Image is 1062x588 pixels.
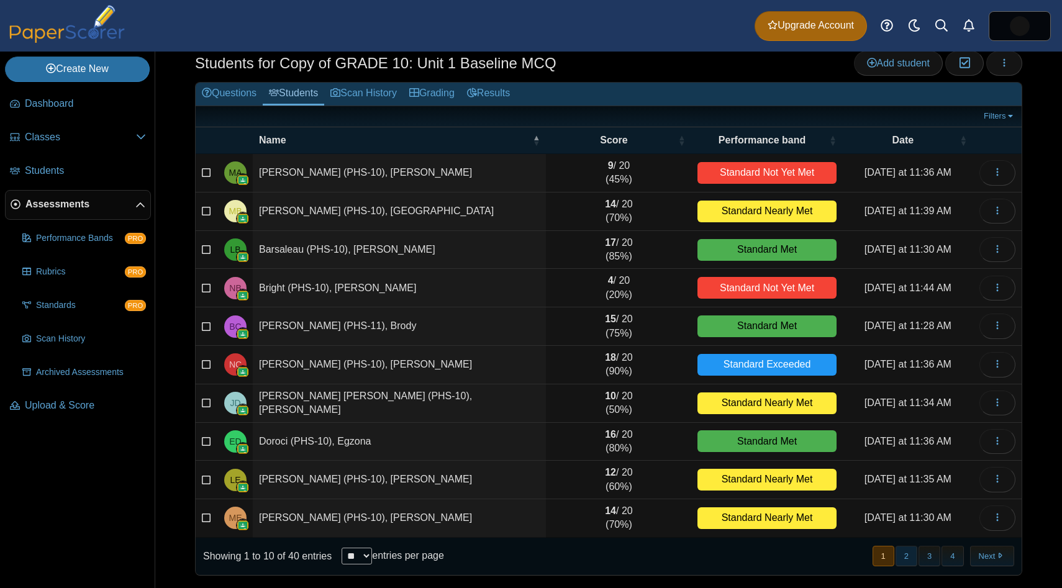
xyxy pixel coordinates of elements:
a: Create New [5,57,150,81]
div: Standard Nearly Met [697,507,836,529]
time: Sep 26, 2025 at 11:36 AM [865,359,951,369]
span: Scan History [36,333,146,345]
span: Score : Activate to sort [678,134,685,147]
td: [PERSON_NAME] [PERSON_NAME] (PHS-10), [PERSON_NAME] [253,384,546,423]
a: Upload & Score [5,391,151,421]
button: 3 [919,546,940,566]
td: / 20 (45%) [546,154,691,192]
span: Noah Cruz-DePaolis (PHS-10) [229,360,242,369]
a: Scan History [324,83,403,106]
time: Sep 26, 2025 at 11:34 AM [865,397,951,408]
img: googleClassroom-logo.png [237,366,249,378]
td: / 20 (85%) [546,231,691,269]
a: Questions [196,83,263,106]
div: Standard Met [697,315,836,337]
span: Luke Ericksen (PHS-10) [230,476,240,484]
a: Upgrade Account [755,11,867,41]
time: Sep 26, 2025 at 11:44 AM [865,283,951,293]
a: Performance Bands PRO [17,224,151,253]
a: Filters [981,110,1019,122]
a: Assessments [5,190,151,220]
time: Sep 26, 2025 at 11:36 AM [865,436,951,446]
a: PaperScorer [5,34,129,45]
b: 16 [605,429,616,440]
span: Brody Cianci (PHS-11) [229,322,241,331]
td: / 20 (70%) [546,499,691,538]
time: Sep 26, 2025 at 11:35 AM [865,474,951,484]
span: Performance Bands [36,232,125,245]
b: 15 [605,314,616,324]
img: googleClassroom-logo.png [237,443,249,455]
span: Egzona Doroci (PHS-10) [229,437,241,446]
b: 10 [605,391,616,401]
button: 4 [942,546,963,566]
img: googleClassroom-logo.png [237,404,249,417]
td: / 20 (70%) [546,192,691,231]
img: ps.JHhghvqd6R7LWXju [1010,16,1030,36]
span: PRO [125,266,146,278]
img: googleClassroom-logo.png [237,212,249,225]
time: Sep 26, 2025 at 11:39 AM [865,206,951,216]
a: Scan History [17,324,151,354]
button: 2 [896,546,917,566]
span: Nolan Bright (PHS-10) [229,284,241,292]
a: Alerts [955,12,983,40]
a: ps.JHhghvqd6R7LWXju [989,11,1051,41]
img: googleClassroom-logo.png [237,519,249,531]
div: Showing 1 to 10 of 40 entries [196,538,332,575]
span: Date : Activate to sort [960,134,967,147]
a: Dashboard [5,89,151,119]
b: 4 [608,275,614,286]
h1: Students for Copy of GRADE 10: Unit 1 Baseline MCQ [195,53,556,74]
a: Students [263,83,324,106]
time: Sep 26, 2025 at 11:36 AM [865,167,951,178]
span: Michael Ericksen (PHS-10) [229,513,242,522]
div: Standard Met [697,239,836,261]
span: Assessments [25,197,135,211]
td: / 20 (90%) [546,346,691,384]
span: Jeyko De Matto Quintanilla (PHS-10) [230,399,240,407]
a: Rubrics PRO [17,257,151,287]
span: Name [259,133,530,147]
b: 14 [605,505,616,516]
div: Standard Not Yet Met [697,162,836,184]
img: googleClassroom-logo.png [237,481,249,494]
td: [PERSON_NAME] (PHS-10), [PERSON_NAME] [253,154,546,192]
span: Minh Barnett (PHS-10) [229,207,242,215]
span: Performance band [697,133,826,147]
span: Add student [867,58,930,68]
nav: pagination [871,546,1014,566]
span: Upload & Score [25,399,146,412]
img: PaperScorer [5,5,129,43]
img: googleClassroom-logo.png [237,251,249,263]
span: Students [25,164,146,178]
span: Score [552,133,675,147]
span: Upgrade Account [768,19,854,32]
td: / 20 (20%) [546,269,691,307]
button: 1 [873,546,894,566]
a: Grading [403,83,461,106]
time: Sep 26, 2025 at 11:28 AM [865,320,951,331]
label: entries per page [372,550,444,561]
b: 12 [605,467,616,477]
a: Archived Assessments [17,358,151,387]
span: Date [849,133,957,147]
td: / 20 (75%) [546,307,691,346]
a: Classes [5,123,151,153]
time: Sep 26, 2025 at 11:30 AM [865,512,951,523]
a: Results [461,83,516,106]
td: [PERSON_NAME] (PHS-10), [GEOGRAPHIC_DATA] [253,192,546,231]
b: 17 [605,237,616,248]
span: Landon Barsaleau (PHS-10) [230,245,240,254]
a: Standards PRO [17,291,151,320]
span: Performance band : Activate to sort [829,134,837,147]
td: / 20 (80%) [546,423,691,461]
span: PRO [125,300,146,311]
td: / 20 (60%) [546,461,691,499]
span: Joseph Freer [1010,16,1030,36]
div: Standard Nearly Met [697,469,836,491]
span: Archived Assessments [36,366,146,379]
td: Barsaleau (PHS-10), [PERSON_NAME] [253,231,546,269]
td: [PERSON_NAME] (PHS-11), Brody [253,307,546,346]
span: Classes [25,130,136,144]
